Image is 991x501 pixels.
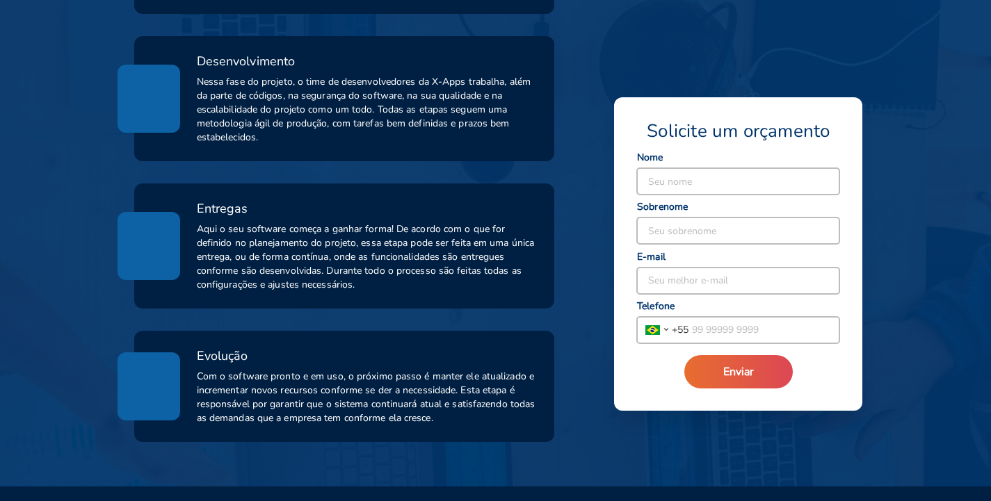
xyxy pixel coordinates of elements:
span: Nessa fase do projeto, o time de desenvolvedores da X-Apps trabalha, além da parte de códigos, na... [197,75,538,145]
span: Desenvolvimento [197,53,296,69]
input: Seu nome [637,168,839,195]
span: + 55 [672,322,688,337]
span: Com o software pronto e em uso, o próximo passo é manter ele atualizado e incrementar novos recur... [197,370,538,425]
span: Entregas [197,200,248,217]
input: 99 99999 9999 [688,317,839,343]
span: Aqui o seu software começa a ganhar forma! De acordo com o que for definido no planejamento do pr... [197,222,538,292]
input: Seu melhor e-mail [637,268,839,294]
span: Solicite um orçamento [647,120,830,143]
span: Evolução [197,347,248,364]
button: Enviar [684,355,793,388]
span: Enviar [723,364,754,379]
input: Seu sobrenome [637,217,839,244]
